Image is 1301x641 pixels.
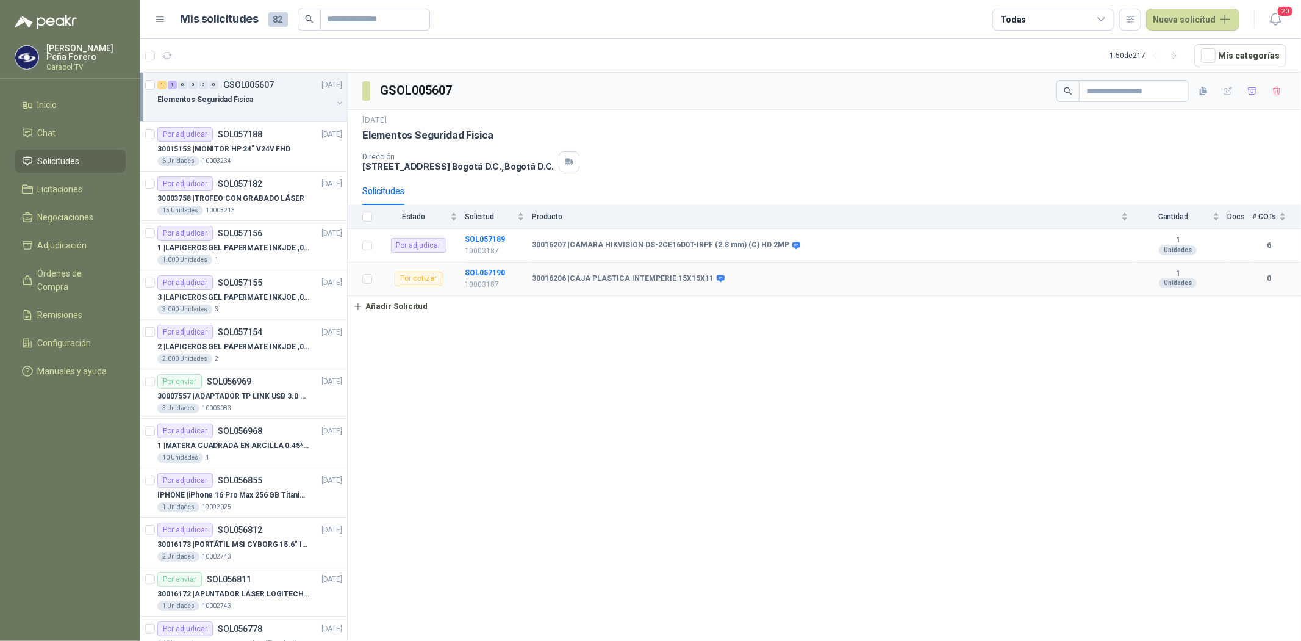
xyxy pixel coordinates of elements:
[218,130,262,139] p: SOL057188
[391,238,446,253] div: Por adjudicar
[140,369,347,419] a: Por enviarSOL056969[DATE] 30007557 |ADAPTADOR TP LINK USB 3.0 A RJ45 1GB WINDOWS3 Unidades10003083
[321,426,342,437] p: [DATE]
[218,278,262,287] p: SOL057155
[202,404,231,413] p: 10003083
[38,239,87,252] span: Adjudicación
[321,524,342,536] p: [DATE]
[218,179,262,188] p: SOL057182
[206,206,235,215] p: 10003213
[321,376,342,388] p: [DATE]
[157,621,213,636] div: Por adjudicar
[321,475,342,487] p: [DATE]
[157,502,199,512] div: 1 Unidades
[157,275,213,290] div: Por adjudicar
[202,601,231,611] p: 10002743
[157,143,290,155] p: 30015153 | MONITOR HP 24" V24V FHD
[15,303,126,327] a: Remisiones
[15,15,77,29] img: Logo peakr
[465,212,515,221] span: Solicitud
[218,427,262,435] p: SOL056968
[140,320,347,369] a: Por adjudicarSOL057154[DATE] 2 |LAPICEROS GEL PAPERMATE INKJOE ,07 1 LOGO 1 TINTA2.000 Unidades2
[321,228,342,239] p: [DATE]
[1146,9,1239,31] button: Nueva solicitud
[362,115,387,126] p: [DATE]
[157,391,309,402] p: 30007557 | ADAPTADOR TP LINK USB 3.0 A RJ45 1GB WINDOWS
[157,453,203,463] div: 10 Unidades
[157,206,203,215] div: 15 Unidades
[1159,278,1197,288] div: Unidades
[15,331,126,355] a: Configuración
[157,539,309,551] p: 30016173 | PORTÁTIL MSI CYBORG 15.6" INTEL I7 RAM 32GB - 1 TB / Nvidia GeForce RTX 4050
[15,360,126,383] a: Manuales y ayuda
[465,235,505,244] a: SOL057189
[157,588,309,600] p: 30016172 | APUNTADOR LÁSER LOGITECH R400
[395,272,442,286] div: Por cotizar
[362,184,404,198] div: Solicitudes
[157,473,213,488] div: Por adjudicar
[157,354,212,364] div: 2.000 Unidades
[157,305,212,314] div: 3.000 Unidades
[38,183,83,196] span: Licitaciones
[1136,212,1210,221] span: Cantidad
[321,574,342,585] p: [DATE]
[202,502,231,512] p: 19092025
[157,601,199,611] div: 1 Unidades
[321,277,342,289] p: [DATE]
[218,476,262,485] p: SOL056855
[532,274,714,284] b: 30016206 | CAJA PLASTICA INTEMPERIE 15X15X11
[157,94,253,106] p: Elementos Seguridad Fisica
[38,336,91,350] span: Configuración
[1109,46,1185,65] div: 1 - 50 de 217
[1064,87,1072,95] span: search
[223,81,274,89] p: GSOL005607
[157,242,309,254] p: 1 | LAPICEROS GEL PAPERMATE INKJOE ,07 1 LOGO 1 TINTA
[140,122,347,172] a: Por adjudicarSOL057188[DATE] 30015153 |MONITOR HP 24" V24V FHD6 Unidades10003234
[532,205,1136,229] th: Producto
[321,178,342,190] p: [DATE]
[157,193,304,205] p: 30003758 | TROFEO CON GRABADO LÁSER
[157,341,309,353] p: 2 | LAPICEROS GEL PAPERMATE INKJOE ,07 1 LOGO 1 TINTA
[15,93,126,117] a: Inicio
[157,226,213,241] div: Por adjudicar
[202,552,231,562] p: 10002743
[465,245,525,257] p: 10003187
[140,518,347,567] a: Por adjudicarSOL056812[DATE] 30016173 |PORTÁTIL MSI CYBORG 15.6" INTEL I7 RAM 32GB - 1 TB / Nvidi...
[321,129,342,140] p: [DATE]
[38,154,80,168] span: Solicitudes
[380,81,454,100] h3: GSOL005607
[206,453,209,463] p: 1
[348,296,433,317] button: Añadir Solicitud
[178,81,187,89] div: 0
[38,308,83,322] span: Remisiones
[1136,205,1227,229] th: Cantidad
[15,206,126,229] a: Negociaciones
[321,327,342,338] p: [DATE]
[362,161,554,172] p: [STREET_ADDRESS] Bogotá D.C. , Bogotá D.C.
[1252,212,1277,221] span: # COTs
[38,211,94,224] span: Negociaciones
[362,129,493,142] p: Elementos Seguridad Fisica
[209,81,218,89] div: 0
[140,172,347,221] a: Por adjudicarSOL057182[DATE] 30003758 |TROFEO CON GRABADO LÁSER15 Unidades10003213
[199,81,208,89] div: 0
[157,523,213,537] div: Por adjudicar
[15,121,126,145] a: Chat
[1159,245,1197,255] div: Unidades
[157,440,309,452] p: 1 | MATERA CUADRADA EN ARCILLA 0.45*0.45*0.40
[379,205,465,229] th: Estado
[1252,205,1301,229] th: # COTs
[1277,5,1294,17] span: 20
[218,229,262,237] p: SOL057156
[1252,273,1286,284] b: 0
[207,377,251,386] p: SOL056969
[157,81,167,89] div: 1
[207,575,251,584] p: SOL056811
[15,262,126,299] a: Órdenes de Compra
[202,156,231,166] p: 10003234
[38,98,57,112] span: Inicio
[215,305,218,314] p: 3
[321,623,342,635] p: [DATE]
[38,267,114,294] span: Órdenes de Compra
[215,354,218,364] p: 2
